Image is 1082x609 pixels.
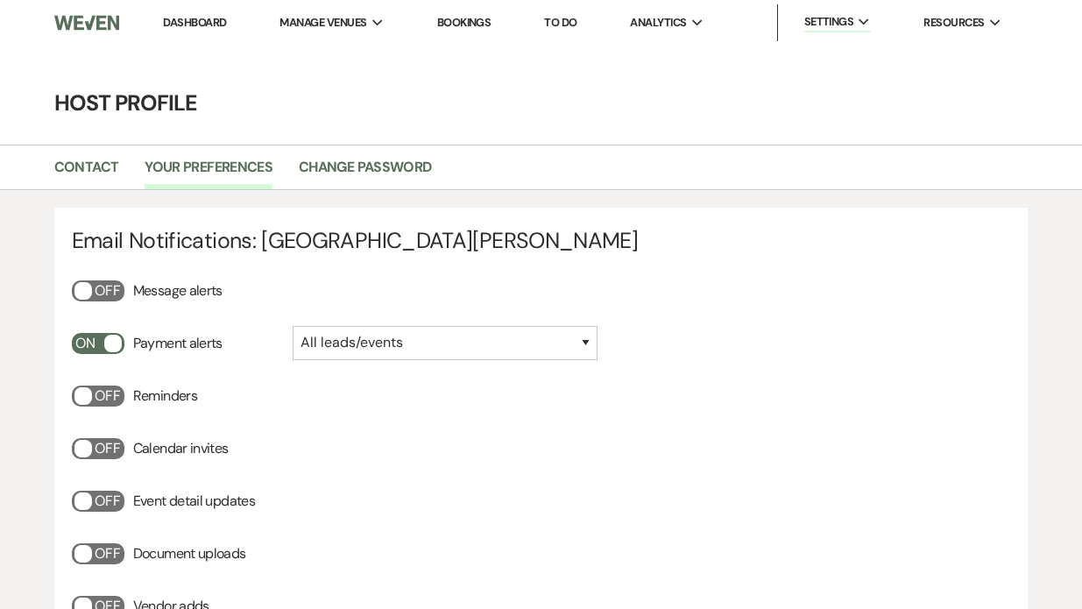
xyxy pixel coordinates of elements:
button: Off [72,491,124,512]
button: Off [72,438,124,459]
a: Bookings [437,15,491,30]
button: On [72,333,124,354]
span: Resources [923,14,984,32]
div: Event detail updates [72,491,275,536]
div: Message alerts [72,280,275,326]
a: Dashboard [163,15,226,30]
a: Your Preferences [145,156,272,189]
span: Analytics [630,14,686,32]
a: Contact [54,156,119,189]
div: Payment alerts [72,333,275,379]
div: Document uploads [72,543,275,589]
h4: Email Notifications: [GEOGRAPHIC_DATA][PERSON_NAME] [72,225,1011,256]
a: To Do [544,15,576,30]
button: Off [72,386,124,407]
span: Settings [804,13,854,31]
button: Off [72,543,124,564]
button: Off [72,280,124,301]
a: Change Password [299,156,431,189]
div: Reminders [72,386,275,431]
img: Weven Logo [54,4,119,41]
span: Manage Venues [279,14,366,32]
div: Calendar invites [72,438,275,484]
